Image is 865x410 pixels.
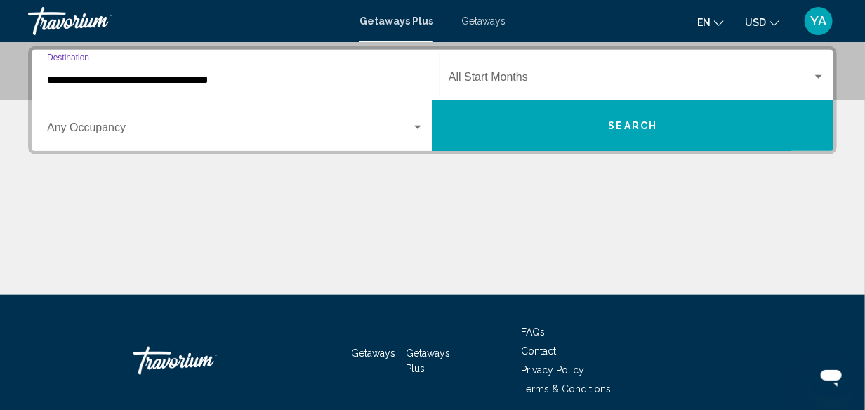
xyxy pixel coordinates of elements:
[432,100,833,151] button: Search
[351,348,395,359] a: Getaways
[407,348,451,374] a: Getaways Plus
[697,17,711,28] span: en
[745,12,779,32] button: Change currency
[521,326,545,338] a: FAQs
[32,50,833,151] div: Search widget
[811,14,827,28] span: YA
[521,383,611,395] a: Terms & Conditions
[461,15,506,27] a: Getaways
[809,354,854,399] iframe: Button to launch messaging window
[609,121,658,132] span: Search
[133,340,274,382] a: Travorium
[745,17,766,28] span: USD
[521,364,584,376] a: Privacy Policy
[28,7,345,35] a: Travorium
[800,6,837,36] button: User Menu
[697,12,724,32] button: Change language
[359,15,433,27] a: Getaways Plus
[521,345,556,357] a: Contact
